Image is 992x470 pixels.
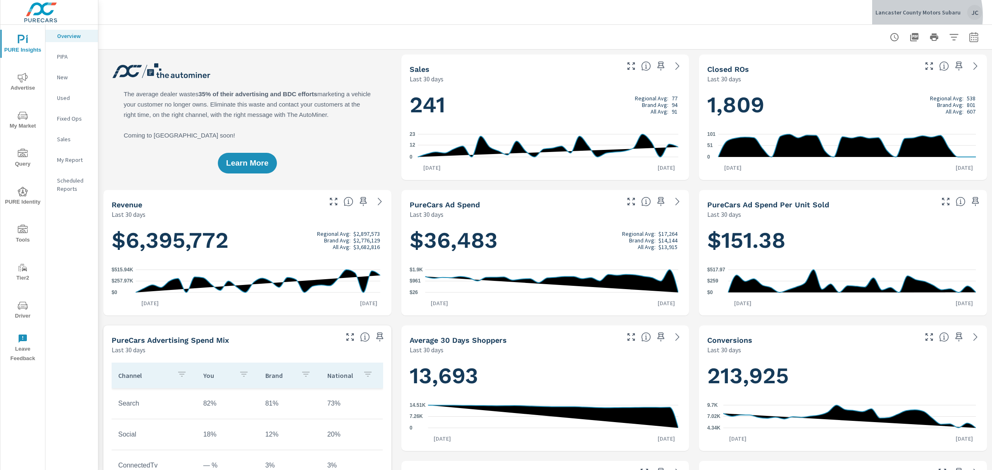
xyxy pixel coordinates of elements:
[410,278,421,284] text: $961
[707,142,713,148] text: 51
[410,402,426,408] text: 14.51K
[410,226,681,254] h1: $36,483
[707,362,979,390] h1: 213,925
[360,332,370,342] span: This table looks at how you compare to the amount of budget you spend per channel as opposed to y...
[327,371,356,380] p: National
[707,345,741,355] p: Last 30 days
[410,362,681,390] h1: 13,693
[343,330,357,344] button: Make Fullscreen
[930,95,963,102] p: Regional Avg:
[353,244,380,250] p: $3,682,816
[118,371,170,380] p: Channel
[926,29,942,45] button: Print Report
[410,131,415,137] text: 23
[939,332,949,342] span: The number of dealer-specified goals completed by a visitor. [Source: This data is provided by th...
[327,195,340,208] button: Make Fullscreen
[410,91,681,119] h1: 241
[707,65,749,74] h5: Closed ROs
[410,290,418,295] text: $26
[967,95,975,102] p: 538
[625,330,638,344] button: Make Fullscreen
[259,393,321,414] td: 81%
[373,330,386,344] span: Save this to your personalized report
[728,299,757,307] p: [DATE]
[641,197,651,207] span: Total cost of media for all PureCars channels for the selected dealership group over the selected...
[3,225,43,245] span: Tools
[707,154,710,160] text: 0
[373,195,386,208] a: See more details in report
[622,230,656,237] p: Regional Avg:
[658,230,677,237] p: $17,264
[939,61,949,71] span: Number of Repair Orders Closed by the selected dealership group over the selected time range. [So...
[57,114,91,123] p: Fixed Ops
[966,29,982,45] button: Select Date Range
[410,154,413,160] text: 0
[410,200,480,209] h5: PureCars Ad Spend
[136,299,165,307] p: [DATE]
[707,267,725,273] text: $517.97
[353,230,380,237] p: $2,897,573
[671,59,684,73] a: See more details in report
[112,345,145,355] p: Last 30 days
[658,244,677,250] p: $13,915
[265,371,294,380] p: Brand
[3,35,43,55] span: PURE Insights
[707,226,979,254] h1: $151.38
[218,153,277,173] button: Learn More
[428,434,457,443] p: [DATE]
[317,230,351,237] p: Regional Avg:
[57,156,91,164] p: My Report
[672,108,677,115] p: 91
[112,226,383,254] h1: $6,395,772
[707,91,979,119] h1: 1,809
[57,73,91,81] p: New
[707,278,718,284] text: $259
[946,108,963,115] p: All Avg:
[410,336,507,344] h5: Average 30 Days Shoppers
[57,32,91,40] p: Overview
[654,195,668,208] span: Save this to your personalized report
[707,131,715,137] text: 101
[641,332,651,342] span: A rolling 30 day total of daily Shoppers on the dealership website, averaged over the selected da...
[967,102,975,108] p: 801
[45,112,98,125] div: Fixed Ops
[112,336,229,344] h5: PureCars Advertising Spend Mix
[333,244,351,250] p: All Avg:
[353,237,380,244] p: $2,776,129
[707,402,718,408] text: 9.7K
[57,94,91,102] p: Used
[625,195,638,208] button: Make Fullscreen
[112,267,133,273] text: $515.94K
[112,200,142,209] h5: Revenue
[651,108,668,115] p: All Avg:
[652,299,681,307] p: [DATE]
[0,25,45,367] div: nav menu
[410,74,444,84] p: Last 30 days
[112,278,133,284] text: $257.97K
[3,149,43,169] span: Query
[707,209,741,219] p: Last 30 days
[45,174,98,195] div: Scheduled Reports
[969,330,982,344] a: See more details in report
[707,200,829,209] h5: PureCars Ad Spend Per Unit Sold
[635,95,668,102] p: Regional Avg:
[671,330,684,344] a: See more details in report
[707,414,720,420] text: 7.02K
[723,434,752,443] p: [DATE]
[357,195,370,208] span: Save this to your personalized report
[3,334,43,363] span: Leave Feedback
[259,424,321,445] td: 12%
[629,237,656,244] p: Brand Avg:
[410,414,423,420] text: 7.26K
[952,59,966,73] span: Save this to your personalized report
[625,59,638,73] button: Make Fullscreen
[197,393,259,414] td: 82%
[967,5,982,20] div: JC
[950,299,979,307] p: [DATE]
[956,197,966,207] span: Average cost of advertising per each vehicle sold at the dealer over the selected date range. The...
[112,209,145,219] p: Last 30 days
[45,71,98,83] div: New
[952,330,966,344] span: Save this to your personalized report
[707,336,752,344] h5: Conversions
[3,187,43,207] span: PURE Identity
